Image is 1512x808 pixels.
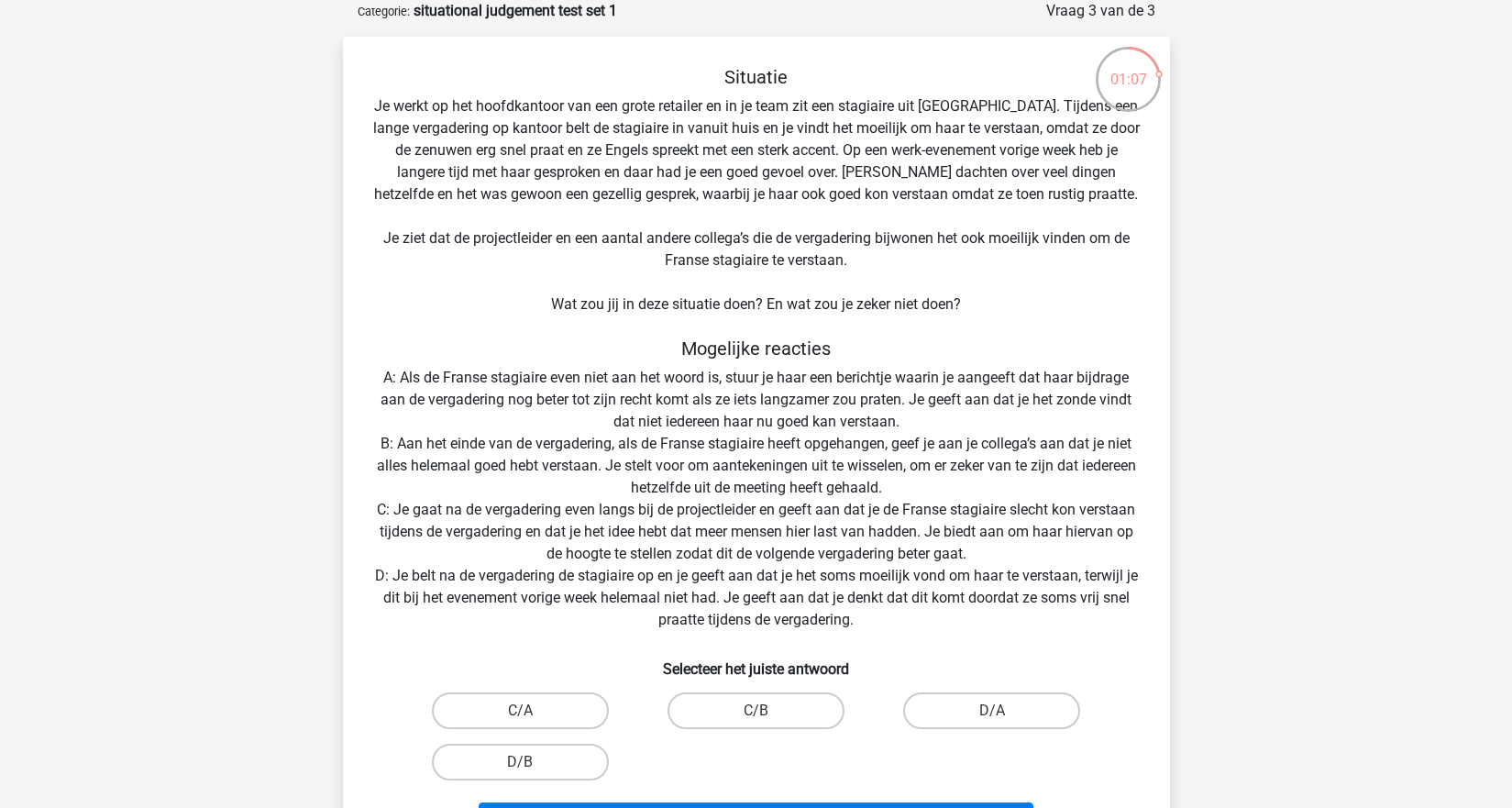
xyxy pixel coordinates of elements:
[372,338,1141,360] h5: Mogelijke reacties
[372,66,1141,88] h5: Situatie
[903,692,1080,729] label: D/A
[372,646,1141,678] h6: Selecteer het juiste antwoord
[432,744,609,780] label: D/B
[1094,45,1163,91] div: 01:07
[432,692,609,729] label: C/A
[668,692,844,729] label: C/B
[358,5,410,18] small: Categorie:
[414,2,617,19] strong: situational judgement test set 1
